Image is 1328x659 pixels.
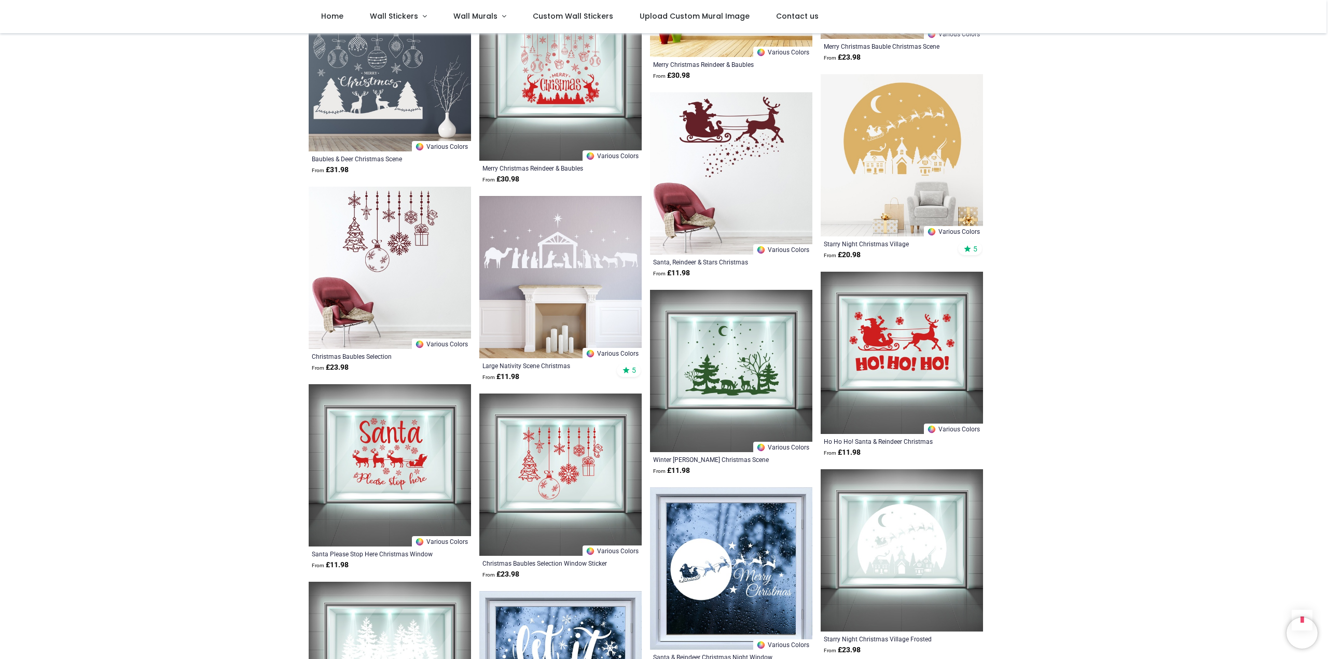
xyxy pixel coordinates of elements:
a: Santa, Reindeer & Stars Christmas [653,258,778,266]
span: From [653,271,666,276]
strong: £ 23.98 [824,52,861,63]
img: Color Wheel [415,537,424,546]
span: Custom Wall Stickers [533,11,613,21]
a: Various Colors [924,424,983,434]
a: Large Nativity Scene Christmas [482,361,607,370]
span: From [482,177,495,183]
a: Various Colors [583,150,642,161]
strong: £ 11.98 [312,560,349,570]
a: Various Colors [412,141,471,151]
a: Various Colors [583,545,642,556]
span: Wall Stickers [370,11,418,21]
a: Starry Night Christmas Village [824,240,949,248]
a: Ho Ho Ho! Santa & Reindeer Christmas Window Sticker [824,437,949,445]
span: From [482,374,495,380]
img: Christmas Baubles Selection Wall Sticker [309,187,471,349]
img: Color Wheel [586,546,595,556]
img: Color Wheel [586,151,595,161]
span: From [824,253,836,258]
a: Santa Please Stop Here Christmas Window Sticker [312,550,437,558]
a: Various Colors [924,29,983,39]
img: Ho Ho Ho! Santa & Reindeer Christmas Window Sticker [821,272,983,434]
span: From [312,167,324,173]
img: Santa Please Stop Here Christmas Window Sticker [309,384,471,546]
span: From [653,468,666,474]
img: Large Nativity Scene Christmas Wall Sticker [479,196,642,358]
span: Wall Murals [453,11,497,21]
a: Christmas Baubles Selection Window Sticker [482,559,607,567]
strong: £ 11.98 [653,466,690,476]
img: Color Wheel [415,142,424,151]
img: Starry Night Christmas Village Frosted Window Sticker [821,469,983,632]
img: Color Wheel [756,48,766,57]
a: Baubles & Deer Christmas Scene [312,155,437,163]
a: Various Colors [412,536,471,546]
a: Various Colors [753,244,812,255]
a: Starry Night Christmas Village Frosted Window Sticker [824,635,949,643]
img: Color Wheel [927,30,936,39]
a: Various Colors [753,639,812,650]
img: Santa & Reindeer Christmas Night Window Sticker [650,487,812,650]
img: Color Wheel [756,245,766,255]
span: From [824,450,836,456]
a: Merry Christmas Bauble Christmas Scene [824,42,949,50]
span: Contact us [776,11,819,21]
a: Merry Christmas Reindeer & Baubles Christmas Scene Window Sticker [482,164,607,172]
a: Winter [PERSON_NAME] Christmas Scene Window Sticker [653,455,778,464]
img: Color Wheel [586,349,595,358]
img: Color Wheel [927,425,936,434]
span: Home [321,11,343,21]
a: Merry Christmas Reindeer & Baubles Christmas Scene [653,60,778,68]
strong: £ 20.98 [824,250,861,260]
img: Color Wheel [756,640,766,650]
img: Color Wheel [415,340,424,349]
a: Various Colors [924,226,983,236]
strong: £ 11.98 [653,268,690,278]
strong: £ 11.98 [482,372,519,382]
a: Various Colors [583,348,642,358]
strong: £ 30.98 [482,174,519,185]
iframe: Brevo live chat [1286,618,1318,649]
span: 5 [632,366,636,375]
span: From [482,572,495,578]
strong: £ 23.98 [824,645,861,655]
img: Winter Woods Christmas Scene Window Sticker [650,290,812,452]
img: Santa, Reindeer & Stars Christmas Wall Sticker [650,92,812,255]
span: From [824,648,836,653]
span: 5 [973,244,977,254]
img: Christmas Baubles Selection Window Sticker [479,394,642,556]
img: Starry Night Christmas Village Wall Sticker [821,74,983,236]
img: Color Wheel [927,227,936,236]
span: From [312,563,324,568]
a: Various Colors [412,339,471,349]
img: Color Wheel [756,443,766,452]
strong: £ 23.98 [482,569,519,580]
strong: £ 11.98 [824,447,861,458]
a: Christmas Baubles Selection [312,352,437,360]
a: Various Colors [753,442,812,452]
strong: £ 31.98 [312,165,349,175]
a: Various Colors [753,47,812,57]
span: From [312,365,324,371]
span: From [824,55,836,61]
span: Upload Custom Mural Image [640,11,750,21]
strong: £ 23.98 [312,362,349,373]
span: From [653,73,666,79]
strong: £ 30.98 [653,71,690,81]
